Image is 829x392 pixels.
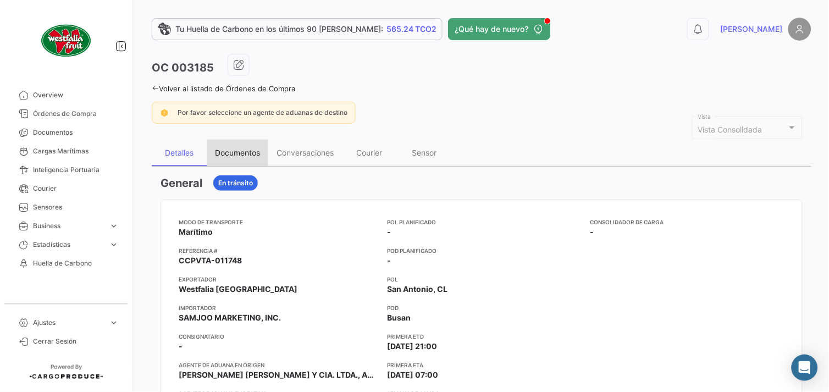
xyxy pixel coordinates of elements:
app-card-info-title: POL Planificado [388,218,582,227]
app-card-info-title: Primera ETA [388,361,582,369]
app-card-info-title: POD Planificado [388,246,582,255]
span: [DATE] 21:00 [388,341,438,352]
span: Courier [33,184,119,194]
img: placeholder-user.png [788,18,811,41]
span: San Antonio, CL [388,284,448,295]
div: Courier [357,148,383,157]
mat-select-trigger: Vista Consolidada [698,125,762,134]
a: Courier [9,179,123,198]
app-card-info-title: Primera ETD [388,332,582,341]
a: Inteligencia Portuaria [9,161,123,179]
h3: General [161,175,202,191]
h3: OC 003185 [152,60,214,75]
span: [DATE] 07:00 [388,369,439,380]
span: - [179,341,183,352]
span: ¿Qué hay de nuevo? [455,24,528,35]
span: Cerrar Sesión [33,336,119,346]
a: Volver al listado de Órdenes de Compra [152,84,295,93]
app-card-info-title: POD [388,303,582,312]
span: [PERSON_NAME] [721,24,783,35]
app-card-info-title: POL [388,275,582,284]
span: Tu Huella de Carbono en los últimos 90 [PERSON_NAME]: [175,24,383,35]
a: Overview [9,86,123,104]
span: Overview [33,90,119,100]
span: Ajustes [33,318,104,328]
app-card-info-title: Exportador [179,275,379,284]
button: ¿Qué hay de nuevo? [448,18,550,40]
span: Westfalia [GEOGRAPHIC_DATA] [179,284,297,295]
a: Órdenes de Compra [9,104,123,123]
a: Cargas Marítimas [9,142,123,161]
span: Documentos [33,128,119,137]
app-card-info-title: Consignatario [179,332,379,341]
span: Cargas Marítimas [33,146,119,156]
span: Marítimo [179,227,213,238]
app-card-info-title: Agente de Aduana en Origen [179,361,379,369]
span: Huella de Carbono [33,258,119,268]
app-card-info-title: Referencia # [179,246,379,255]
span: expand_more [109,221,119,231]
div: Sensor [412,148,437,157]
app-card-info-title: Modo de Transporte [179,218,379,227]
app-card-info-title: Consolidador de Carga [590,218,784,227]
a: Documentos [9,123,123,142]
a: Huella de Carbono [9,254,123,273]
img: client-50.png [38,13,93,68]
span: Sensores [33,202,119,212]
span: Business [33,221,104,231]
div: Documentos [215,148,260,157]
span: - [388,227,391,238]
span: 565.24 TCO2 [386,24,436,35]
span: Estadísticas [33,240,104,250]
span: SAMJOO MARKETING, INC. [179,312,281,323]
div: Conversaciones [277,148,334,157]
app-card-info-title: Importador [179,303,379,312]
span: expand_more [109,240,119,250]
div: Abrir Intercom Messenger [792,355,818,381]
span: CCPVTA-011748 [179,255,242,266]
a: Sensores [9,198,123,217]
span: expand_more [109,318,119,328]
span: [PERSON_NAME] [PERSON_NAME] Y CIA. LTDA., AG. ADUANAS [179,369,379,380]
span: - [590,227,594,238]
span: - [388,255,391,266]
a: Tu Huella de Carbono en los últimos 90 [PERSON_NAME]:565.24 TCO2 [152,18,443,40]
div: Detalles [165,148,194,157]
span: Por favor seleccione un agente de aduanas de destino [178,108,347,117]
span: Inteligencia Portuaria [33,165,119,175]
span: Busan [388,312,411,323]
span: Órdenes de Compra [33,109,119,119]
span: En tránsito [218,178,253,188]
